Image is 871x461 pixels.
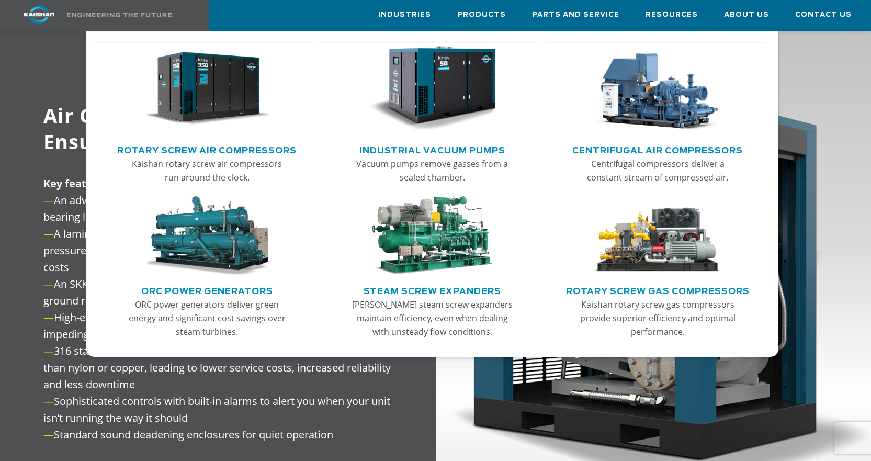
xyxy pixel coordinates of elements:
[646,1,698,29] a: Resources
[795,1,852,29] a: Contact Us
[117,141,297,157] a: Rotary Screw Air Compressors
[352,298,513,339] p: [PERSON_NAME] steam screw expanders maintain efficiency, even when dealing with unsteady flow con...
[594,46,721,132] img: thumb-Centrifugal-Air-Compressors
[577,298,738,339] p: Kaishan rotary screw gas compressors provide superior efficiency and optimal performance.
[457,9,506,21] span: Products
[143,46,271,132] img: thumb-Rotary-Screw-Air-Compressors
[141,282,273,298] a: ORC Power Generators
[457,1,506,29] a: Products
[572,141,743,157] a: Centrifugal Air Compressors
[43,175,409,443] p: An advanced belt drive system that eliminates energy loss and increases bearing life A laminar fl...
[369,196,496,276] img: thumb-Steam-Screw-Expanders
[143,196,271,276] img: thumb-ORC-Power-Generators
[724,9,769,21] span: About Us
[359,141,505,157] a: Industrial Vacuum Pumps
[378,1,431,29] a: Industries
[43,102,395,155] span: Air Compression to Ensure Reliable System Operation
[127,157,288,184] p: Kaishan rotary screw air compressors run around the clock.
[43,310,54,324] span: —
[43,193,54,207] span: —
[43,428,54,442] span: —
[594,196,721,276] img: thumb-Rotary-Screw-Gas-Compressors
[532,1,619,29] a: Parts and Service
[43,227,54,241] span: —
[127,298,288,339] p: ORC power generators deliver green energy and significant cost savings over steam turbines.
[67,13,172,17] img: Engineering the future
[566,282,750,298] a: Rotary Screw Gas Compressors
[378,9,431,21] span: Industries
[369,46,496,132] img: thumb-Industrial-Vacuum-Pumps
[795,9,852,21] span: Contact Us
[532,9,619,21] span: Parts and Service
[646,9,698,21] span: Resources
[352,157,513,184] p: Vacuum pumps remove gasses from a sealed chamber.
[724,1,769,29] a: About Us
[43,344,54,358] span: —
[43,394,54,408] span: —
[43,277,54,291] span: —
[43,176,249,190] span: Key features of our KRSB series include:
[577,157,738,184] p: Centrifugal compressors deliver a constant stream of compressed air.
[364,282,501,298] a: Steam Screw Expanders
